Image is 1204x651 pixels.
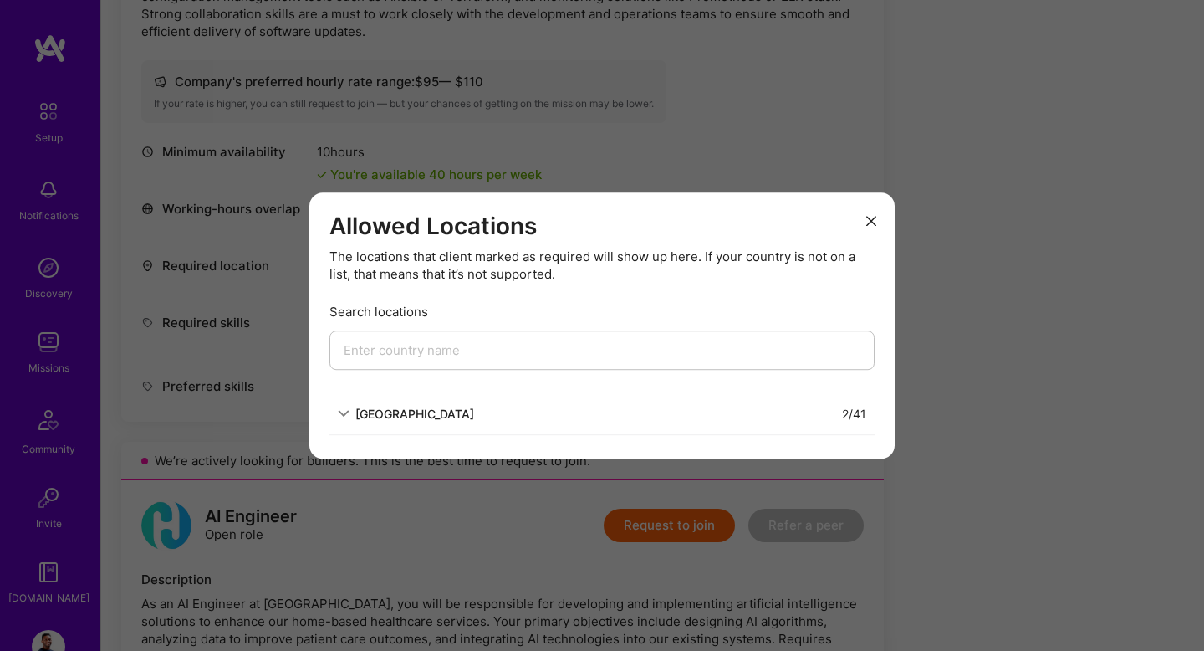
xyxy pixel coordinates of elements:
div: The locations that client marked as required will show up here. If your country is not on a list,... [329,248,875,283]
h3: Allowed Locations [329,213,875,241]
input: Enter country name [329,331,875,370]
i: icon Close [866,216,876,226]
div: 2 / 41 [842,405,866,423]
i: icon ArrowDown [338,408,349,419]
div: [GEOGRAPHIC_DATA] [355,405,474,423]
div: Search locations [329,303,875,320]
div: modal [309,192,895,459]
